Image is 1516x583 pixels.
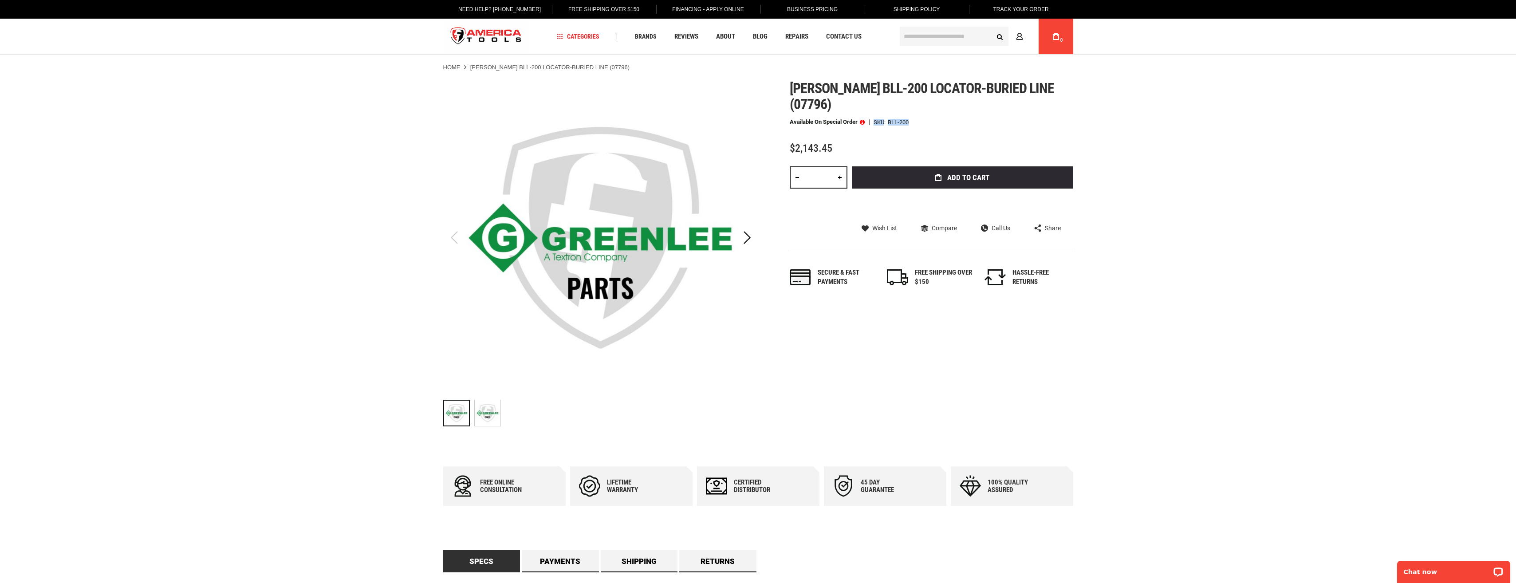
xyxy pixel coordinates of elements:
img: Greenlee BLL-200 LOCATOR-BURIED LINE (07796) [443,80,758,395]
span: Call Us [992,225,1010,231]
button: Add to Cart [852,166,1073,189]
span: Compare [932,225,957,231]
iframe: LiveChat chat widget [1391,555,1516,583]
strong: SKU [874,119,888,125]
a: Categories [553,31,603,43]
a: Returns [679,550,756,572]
a: Wish List [862,224,897,232]
img: Greenlee BLL-200 LOCATOR-BURIED LINE (07796) [475,400,500,426]
a: Compare [921,224,957,232]
span: Brands [635,33,657,39]
a: 0 [1047,19,1064,54]
a: Blog [749,31,772,43]
div: Secure & fast payments [818,268,875,287]
span: [PERSON_NAME] bll-200 locator-buried line (07796) [790,80,1055,113]
div: Lifetime warranty [607,479,660,494]
strong: [PERSON_NAME] BLL-200 LOCATOR-BURIED LINE (07796) [470,64,630,71]
span: Repairs [785,33,808,40]
a: Specs [443,550,520,572]
img: shipping [887,269,908,285]
img: payments [790,269,811,285]
div: Next [736,80,758,395]
div: Greenlee BLL-200 LOCATOR-BURIED LINE (07796) [474,395,501,431]
a: Payments [522,550,599,572]
a: Reviews [670,31,702,43]
div: HASSLE-FREE RETURNS [1012,268,1070,287]
div: FREE SHIPPING OVER $150 [915,268,973,287]
a: Shipping [601,550,678,572]
span: Contact Us [826,33,862,40]
a: Call Us [981,224,1010,232]
div: Certified Distributor [734,479,787,494]
span: Categories [557,33,599,39]
a: Brands [631,31,661,43]
div: Greenlee BLL-200 LOCATOR-BURIED LINE (07796) [443,395,474,431]
span: Wish List [872,225,897,231]
a: Repairs [781,31,812,43]
img: returns [984,269,1006,285]
span: $2,143.45 [790,142,832,154]
img: America Tools [443,20,529,53]
span: Share [1045,225,1061,231]
span: Blog [753,33,768,40]
a: Contact Us [822,31,866,43]
div: Free online consultation [480,479,533,494]
div: 45 day Guarantee [861,479,914,494]
a: store logo [443,20,529,53]
span: About [716,33,735,40]
p: Available on Special Order [790,119,865,125]
a: About [712,31,739,43]
span: Shipping Policy [894,6,940,12]
span: 0 [1060,38,1063,43]
a: Home [443,63,461,71]
button: Search [992,28,1008,45]
iframe: Secure express checkout frame [850,191,1075,217]
span: Add to Cart [947,174,989,181]
span: Reviews [674,33,698,40]
div: 100% quality assured [988,479,1041,494]
div: BLL-200 [888,119,909,125]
